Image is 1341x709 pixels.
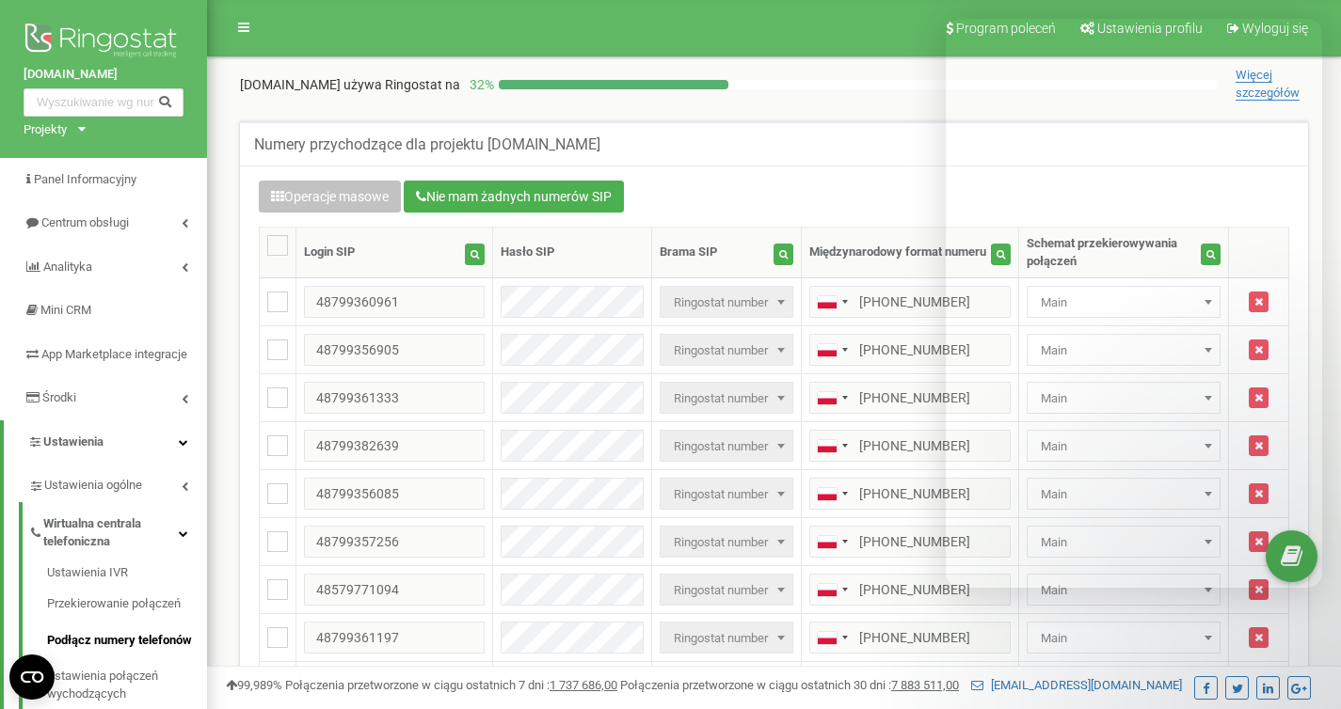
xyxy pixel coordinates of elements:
div: Telephone country code [810,622,854,653]
span: Mini CRM [40,303,91,317]
span: Ringostat number [666,625,787,652]
iframe: Intercom live chat [946,19,1322,588]
div: Login SIP [304,244,355,261]
span: Ringostat number [666,529,787,556]
span: Panel Informacyjny [34,172,136,186]
p: 32 % [460,75,499,94]
span: Analityka [43,260,92,274]
input: 512 345 678 [809,382,1011,414]
span: Ringostat number [660,574,793,606]
span: Main [1027,622,1221,654]
div: Telephone country code [810,527,854,557]
span: Ringostat number [666,481,787,508]
div: Telephone country code [810,431,854,461]
img: Ringostat logo [24,19,184,66]
div: Telephone country code [810,335,854,365]
div: Telephone country code [810,383,854,413]
span: Środki [42,390,76,404]
span: Ringostat number [666,386,787,412]
span: Ustawienia [43,434,104,449]
div: Telephone country code [810,575,854,605]
a: Podłącz numery telefonów [47,622,207,659]
span: Ustawienia ogólne [44,477,142,495]
span: Połączenia przetworzone w ciągu ostatnich 30 dni : [620,678,959,692]
input: 512 345 678 [809,286,1011,318]
span: Ringostat number [660,478,793,510]
a: Ustawienia [4,420,207,465]
span: Ringostat number [660,334,793,366]
iframe: Intercom live chat [1277,603,1322,648]
input: 512 345 678 [809,478,1011,510]
span: Main [1033,625,1214,652]
u: 7 883 511,00 [891,678,959,692]
input: 512 345 678 [809,526,1011,558]
div: Projekty [24,121,67,139]
div: Telephone country code [810,479,854,509]
span: Ringostat number [660,430,793,462]
span: Main [1027,574,1221,606]
a: [EMAIL_ADDRESS][DOMAIN_NAME] [971,678,1182,692]
a: [DOMAIN_NAME] [24,66,184,84]
h5: Numery przychodzące dla projektu [DOMAIN_NAME] [254,136,600,153]
span: używa Ringostat na [343,77,460,92]
u: 1 737 686,00 [550,678,617,692]
span: Ringostat number [666,433,787,460]
div: Brama SIP [660,244,717,261]
p: [DOMAIN_NAME] [240,75,460,94]
span: Ringostat number [666,577,787,604]
a: Ustawienia ogólne [28,464,207,502]
input: 512 345 678 [809,334,1011,366]
a: Ustawienia IVR [47,564,207,587]
span: Ringostat number [660,286,793,318]
input: Wyszukiwanie wg numeru [24,88,184,117]
span: Ringostat number [660,382,793,414]
span: Main [1033,577,1214,604]
a: Wirtualna centrala telefoniczna [28,502,207,558]
span: Wirtualna centrala telefoniczna [43,515,179,550]
div: Telephone country code [810,287,854,317]
button: Nie mam żadnych numerów SIP [404,181,624,213]
th: Hasło SIP [492,228,652,278]
input: 512 345 678 [809,574,1011,606]
div: Międzynarodowy format numeru [809,244,986,261]
a: Przekierowanie połączeń [47,586,207,622]
span: Ringostat number [666,290,787,316]
span: Ringostat number [666,338,787,364]
span: App Marketplace integracje [41,347,187,361]
button: Open CMP widget [9,654,55,700]
input: 512 345 678 [809,622,1011,654]
span: Połączenia przetworzone w ciągu ostatnich 7 dni : [285,678,617,692]
span: Centrum obsługi [41,215,129,229]
input: 512 345 678 [809,430,1011,462]
span: 99,989% [226,678,282,692]
span: Ringostat number [660,526,793,558]
span: Ringostat number [660,622,793,654]
button: Operacje masowe [259,181,401,213]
